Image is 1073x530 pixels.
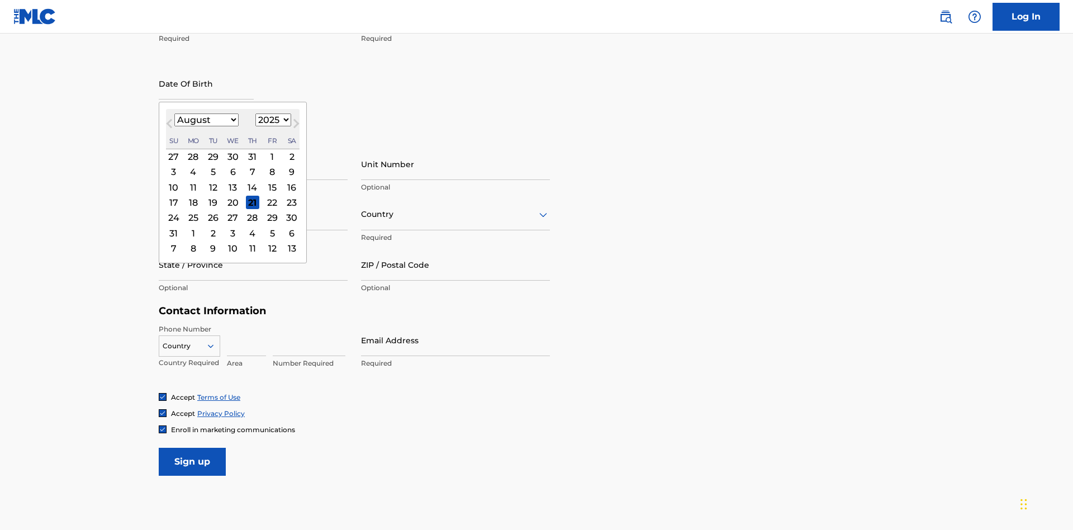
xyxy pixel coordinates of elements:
[159,426,166,433] img: checkbox
[167,196,181,209] div: Choose Sunday, August 17th, 2025
[226,134,240,148] div: Wednesday
[206,181,220,194] div: Choose Tuesday, August 12th, 2025
[226,196,240,209] div: Choose Wednesday, August 20th, 2025
[934,6,957,28] a: Public Search
[265,150,279,163] div: Choose Friday, August 1st, 2025
[167,181,181,194] div: Choose Sunday, August 10th, 2025
[1017,476,1073,530] iframe: Chat Widget
[197,393,240,401] a: Terms of Use
[167,134,181,148] div: Sunday
[226,242,240,255] div: Choose Wednesday, September 10th, 2025
[226,181,240,194] div: Choose Wednesday, August 13th, 2025
[166,149,300,256] div: Month August, 2025
[187,211,200,225] div: Choose Monday, August 25th, 2025
[206,196,220,209] div: Choose Tuesday, August 19th, 2025
[167,150,181,163] div: Choose Sunday, July 27th, 2025
[197,409,245,418] a: Privacy Policy
[265,165,279,179] div: Choose Friday, August 8th, 2025
[285,165,298,179] div: Choose Saturday, August 9th, 2025
[246,165,259,179] div: Choose Thursday, August 7th, 2025
[187,165,200,179] div: Choose Monday, August 4th, 2025
[1020,488,1027,521] div: Drag
[187,226,200,240] div: Choose Monday, September 1st, 2025
[187,134,200,148] div: Monday
[285,242,298,255] div: Choose Saturday, September 13th, 2025
[246,134,259,148] div: Thursday
[246,211,259,225] div: Choose Thursday, August 28th, 2025
[226,165,240,179] div: Choose Wednesday, August 6th, 2025
[265,211,279,225] div: Choose Friday, August 29th, 2025
[265,134,279,148] div: Friday
[206,226,220,240] div: Choose Tuesday, September 2nd, 2025
[246,196,259,209] div: Choose Thursday, August 21st, 2025
[265,242,279,255] div: Choose Friday, September 12th, 2025
[160,117,178,135] button: Previous Month
[285,150,298,163] div: Choose Saturday, August 2nd, 2025
[993,3,1060,31] a: Log In
[167,211,181,225] div: Choose Sunday, August 24th, 2025
[246,150,259,163] div: Choose Thursday, July 31st, 2025
[361,233,550,243] p: Required
[159,358,220,368] p: Country Required
[226,211,240,225] div: Choose Wednesday, August 27th, 2025
[246,226,259,240] div: Choose Thursday, September 4th, 2025
[939,10,952,23] img: search
[285,181,298,194] div: Choose Saturday, August 16th, 2025
[285,226,298,240] div: Choose Saturday, September 6th, 2025
[206,150,220,163] div: Choose Tuesday, July 29th, 2025
[206,242,220,255] div: Choose Tuesday, September 9th, 2025
[159,34,348,44] p: Required
[226,226,240,240] div: Choose Wednesday, September 3rd, 2025
[159,136,914,149] h5: Personal Address
[13,8,56,25] img: MLC Logo
[246,181,259,194] div: Choose Thursday, August 14th, 2025
[159,102,307,264] div: Choose Date
[265,196,279,209] div: Choose Friday, August 22nd, 2025
[187,242,200,255] div: Choose Monday, September 8th, 2025
[227,358,266,368] p: Area
[361,182,550,192] p: Optional
[287,117,305,135] button: Next Month
[285,211,298,225] div: Choose Saturday, August 30th, 2025
[167,242,181,255] div: Choose Sunday, September 7th, 2025
[273,358,345,368] p: Number Required
[159,448,226,476] input: Sign up
[206,165,220,179] div: Choose Tuesday, August 5th, 2025
[285,196,298,209] div: Choose Saturday, August 23rd, 2025
[159,305,550,318] h5: Contact Information
[171,425,295,434] span: Enroll in marketing communications
[285,134,298,148] div: Saturday
[187,196,200,209] div: Choose Monday, August 18th, 2025
[963,6,986,28] div: Help
[226,150,240,163] div: Choose Wednesday, July 30th, 2025
[167,226,181,240] div: Choose Sunday, August 31st, 2025
[167,165,181,179] div: Choose Sunday, August 3rd, 2025
[265,181,279,194] div: Choose Friday, August 15th, 2025
[265,226,279,240] div: Choose Friday, September 5th, 2025
[159,283,348,293] p: Optional
[361,34,550,44] p: Required
[171,409,195,418] span: Accept
[159,394,166,400] img: checkbox
[968,10,981,23] img: help
[159,410,166,417] img: checkbox
[187,181,200,194] div: Choose Monday, August 11th, 2025
[171,393,195,401] span: Accept
[246,242,259,255] div: Choose Thursday, September 11th, 2025
[206,134,220,148] div: Tuesday
[206,211,220,225] div: Choose Tuesday, August 26th, 2025
[361,283,550,293] p: Optional
[187,150,200,163] div: Choose Monday, July 28th, 2025
[361,358,550,368] p: Required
